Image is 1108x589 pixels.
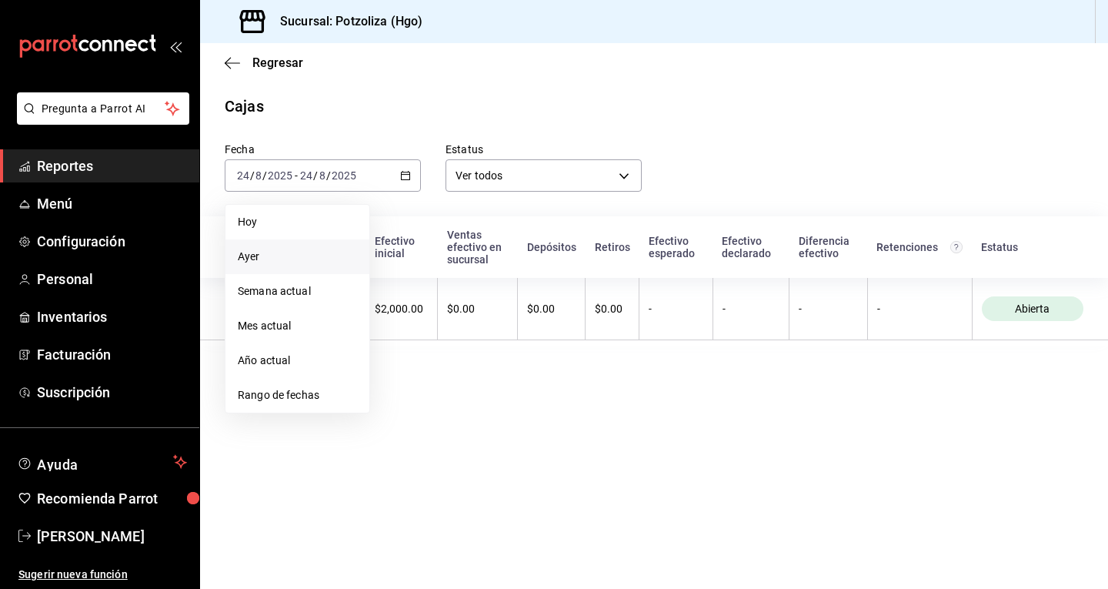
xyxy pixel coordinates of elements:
span: / [326,169,331,182]
label: Estatus [446,144,642,155]
label: Fecha [225,144,421,155]
span: [PERSON_NAME] [37,526,187,547]
div: $2,000.00 [375,303,428,315]
span: Semana actual [238,283,357,300]
div: Efectivo inicial [375,235,429,259]
div: $0.00 [447,303,508,315]
input: -- [255,169,262,182]
svg: Total de retenciones de propinas registradas [950,241,963,253]
div: - [877,303,963,315]
input: -- [299,169,313,182]
span: Hoy [238,214,357,230]
span: / [262,169,267,182]
span: Ayer [238,249,357,265]
button: Regresar [225,55,303,70]
div: Ventas efectivo en sucursal [447,229,509,266]
div: Efectivo esperado [649,235,704,259]
span: Configuración [37,231,187,252]
button: open_drawer_menu [169,40,182,52]
span: Sugerir nueva función [18,567,187,583]
span: Reportes [37,156,187,176]
div: Ver todos [446,159,642,192]
div: Cajas [225,95,264,118]
span: / [250,169,255,182]
span: Mes actual [238,318,357,334]
input: ---- [331,169,357,182]
span: / [313,169,318,182]
span: Ayuda [37,453,167,471]
span: Facturación [37,344,187,365]
span: Recomienda Parrot [37,488,187,509]
button: Pregunta a Parrot AI [17,92,189,125]
div: - [799,303,858,315]
span: Menú [37,193,187,214]
span: Inventarios [37,306,187,327]
span: Abierta [1009,303,1056,315]
input: ---- [267,169,293,182]
input: -- [319,169,326,182]
span: Rango de fechas [238,387,357,403]
div: $0.00 [595,303,629,315]
div: - [723,303,780,315]
span: Regresar [252,55,303,70]
div: - [649,303,703,315]
span: Suscripción [37,382,187,403]
div: Estatus [981,241,1083,253]
div: Retenciones [876,241,963,253]
div: Retiros [595,241,630,253]
div: Diferencia efectivo [799,235,859,259]
span: Personal [37,269,187,289]
div: Depósitos [527,241,576,253]
span: Año actual [238,353,357,369]
div: $0.00 [527,303,576,315]
span: - [295,169,298,182]
input: -- [236,169,250,182]
span: Pregunta a Parrot AI [42,101,165,117]
div: Efectivo declarado [722,235,780,259]
h3: Sucursal: Potzoliza (Hgo) [268,12,422,31]
a: Pregunta a Parrot AI [11,112,189,128]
